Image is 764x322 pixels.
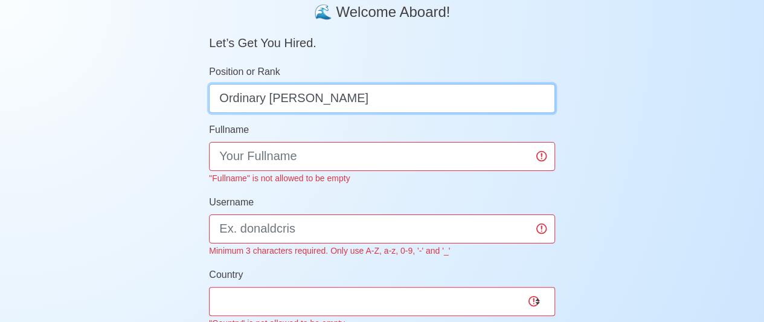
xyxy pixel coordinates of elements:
span: Fullname [209,124,249,135]
input: ex. 2nd Officer w/Master License [209,84,555,113]
small: Minimum 3 characters required. Only use A-Z, a-z, 0-9, '-' and '_' [209,246,450,256]
small: "Fullname" is not allowed to be empty [209,173,350,183]
label: Country [209,268,243,282]
span: Username [209,197,254,207]
h5: Let’s Get You Hired. [209,21,555,50]
input: Ex. donaldcris [209,214,555,243]
input: Your Fullname [209,142,555,171]
span: Position or Rank [209,66,280,77]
